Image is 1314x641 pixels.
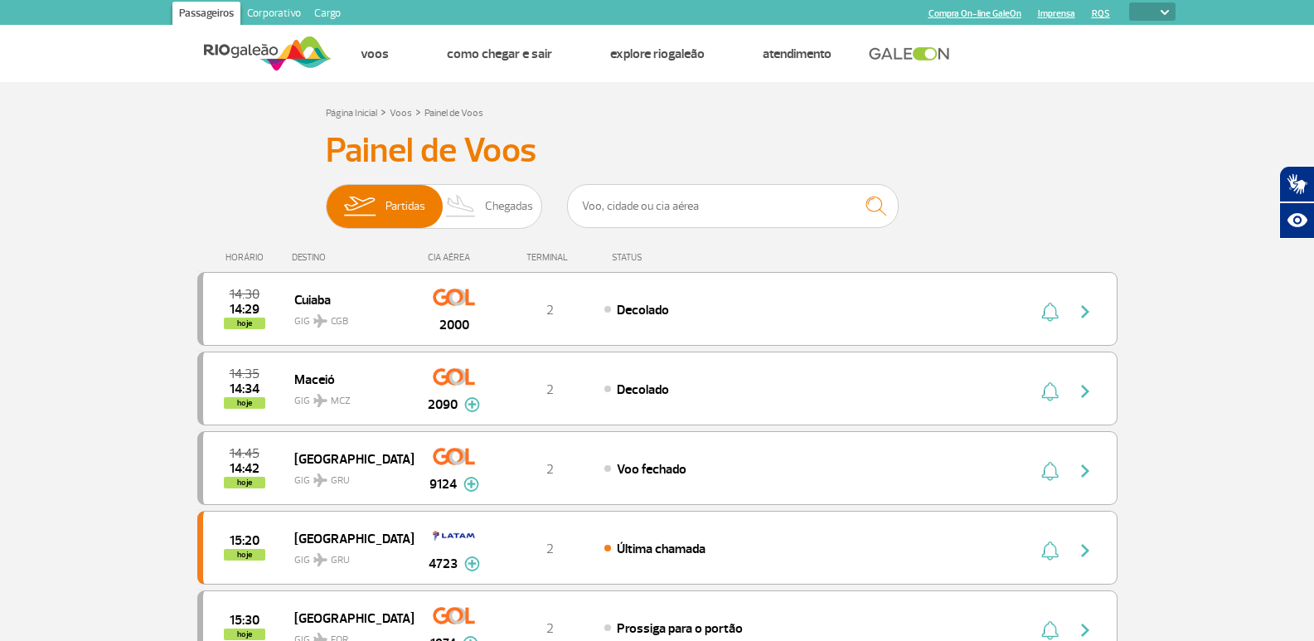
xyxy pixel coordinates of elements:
[313,314,327,328] img: destiny_airplane.svg
[617,302,669,318] span: Decolado
[929,8,1021,19] a: Compra On-line GaleOn
[447,46,552,62] a: Como chegar e sair
[294,385,400,409] span: GIG
[464,397,480,412] img: mais-info-painel-voo.svg
[617,461,686,478] span: Voo fechado
[230,463,259,474] span: 2025-09-25 14:42:01
[230,368,259,380] span: 2025-09-25 14:35:00
[331,394,351,409] span: MCZ
[326,107,377,119] a: Página Inicial
[240,2,308,28] a: Corporativo
[1038,8,1075,19] a: Imprensa
[224,629,265,640] span: hoje
[1075,381,1095,401] img: seta-direita-painel-voo.svg
[292,252,413,263] div: DESTINO
[546,541,554,557] span: 2
[385,185,425,228] span: Partidas
[224,477,265,488] span: hoje
[230,614,259,626] span: 2025-09-25 15:30:00
[294,305,400,329] span: GIG
[1279,202,1314,239] button: Abrir recursos assistivos.
[415,102,421,121] a: >
[313,553,327,566] img: destiny_airplane.svg
[294,544,400,568] span: GIG
[617,541,705,557] span: Última chamada
[763,46,832,62] a: Atendimento
[604,252,739,263] div: STATUS
[313,394,327,407] img: destiny_airplane.svg
[313,473,327,487] img: destiny_airplane.svg
[439,315,469,335] span: 2000
[429,474,457,494] span: 9124
[617,381,669,398] span: Decolado
[1075,620,1095,640] img: seta-direita-painel-voo.svg
[1041,620,1059,640] img: sino-painel-voo.svg
[617,620,743,637] span: Prossiga para o portão
[294,368,400,390] span: Maceió
[294,448,400,469] span: [GEOGRAPHIC_DATA]
[308,2,347,28] a: Cargo
[496,252,604,263] div: TERMINAL
[1041,541,1059,561] img: sino-painel-voo.svg
[381,102,386,121] a: >
[485,185,533,228] span: Chegadas
[413,252,496,263] div: CIA AÉREA
[294,464,400,488] span: GIG
[230,304,259,315] span: 2025-09-25 14:29:19
[331,314,348,329] span: CGB
[333,185,385,228] img: slider-embarque
[567,184,899,228] input: Voo, cidade ou cia aérea
[172,2,240,28] a: Passageiros
[424,107,483,119] a: Painel de Voos
[224,549,265,561] span: hoje
[429,554,458,574] span: 4723
[1041,302,1059,322] img: sino-painel-voo.svg
[361,46,389,62] a: Voos
[230,289,259,300] span: 2025-09-25 14:30:00
[294,289,400,310] span: Cuiaba
[1092,8,1110,19] a: RQS
[1075,541,1095,561] img: seta-direita-painel-voo.svg
[331,473,350,488] span: GRU
[1041,461,1059,481] img: sino-painel-voo.svg
[1279,166,1314,202] button: Abrir tradutor de língua de sinais.
[428,395,458,415] span: 2090
[326,130,989,172] h3: Painel de Voos
[1279,166,1314,239] div: Plugin de acessibilidade da Hand Talk.
[610,46,705,62] a: Explore RIOgaleão
[230,448,259,459] span: 2025-09-25 14:45:00
[546,620,554,637] span: 2
[202,252,293,263] div: HORÁRIO
[331,553,350,568] span: GRU
[1075,461,1095,481] img: seta-direita-painel-voo.svg
[230,535,259,546] span: 2025-09-25 15:20:00
[463,477,479,492] img: mais-info-painel-voo.svg
[294,527,400,549] span: [GEOGRAPHIC_DATA]
[546,302,554,318] span: 2
[294,607,400,629] span: [GEOGRAPHIC_DATA]
[1041,381,1059,401] img: sino-painel-voo.svg
[464,556,480,571] img: mais-info-painel-voo.svg
[546,381,554,398] span: 2
[546,461,554,478] span: 2
[224,397,265,409] span: hoje
[437,185,486,228] img: slider-desembarque
[230,383,259,395] span: 2025-09-25 14:34:00
[1075,302,1095,322] img: seta-direita-painel-voo.svg
[224,318,265,329] span: hoje
[390,107,412,119] a: Voos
